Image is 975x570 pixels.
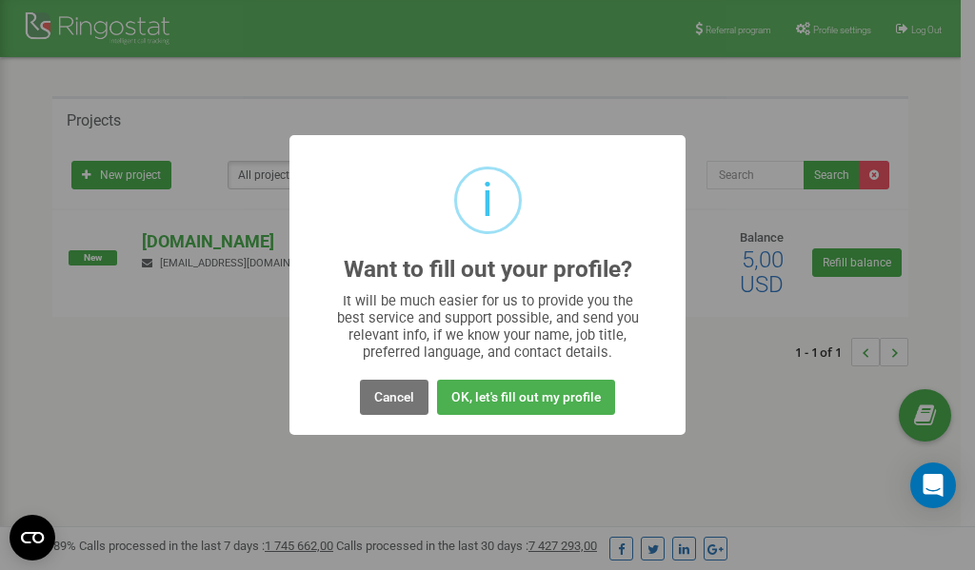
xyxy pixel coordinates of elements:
div: i [482,169,493,231]
button: Cancel [360,380,428,415]
div: Open Intercom Messenger [910,462,956,508]
div: It will be much easier for us to provide you the best service and support possible, and send you ... [328,292,648,361]
h2: Want to fill out your profile? [344,257,632,283]
button: OK, let's fill out my profile [437,380,615,415]
button: Open CMP widget [10,515,55,560]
